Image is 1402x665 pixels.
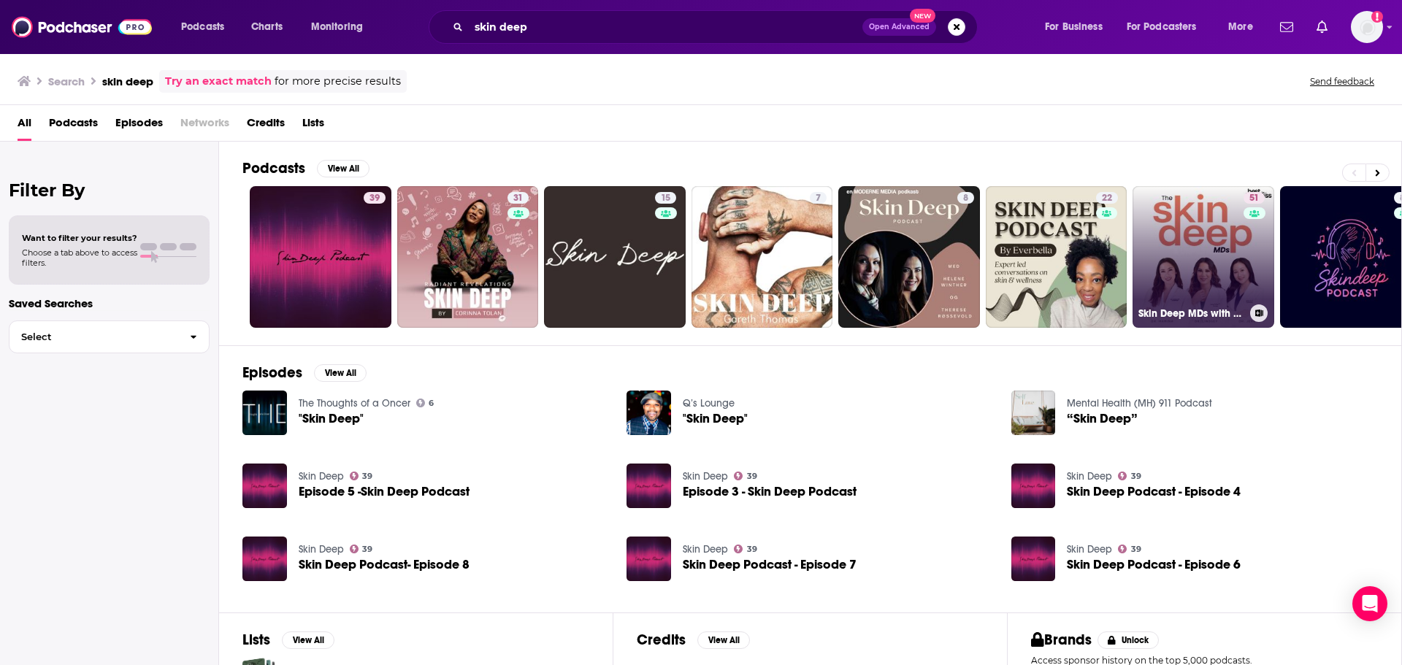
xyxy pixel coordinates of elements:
a: Episode 5 -Skin Deep Podcast [299,485,470,498]
img: Episode 3 - Skin Deep Podcast [627,464,671,508]
a: EpisodesView All [242,364,367,382]
span: for more precise results [275,73,401,90]
a: 15 [544,186,686,328]
a: 39 [364,192,386,204]
span: 39 [1131,473,1141,480]
a: Episodes [115,111,163,141]
a: 51Skin Deep MDs with [PERSON_NAME], [PERSON_NAME] and Dr. [PERSON_NAME] [1133,186,1274,328]
a: Podcasts [49,111,98,141]
h2: Filter By [9,180,210,201]
span: 7 [816,191,821,206]
a: Skin Deep Podcast- Episode 8 [299,558,470,571]
a: Show notifications dropdown [1311,15,1333,39]
a: Episode 3 - Skin Deep Podcast [683,485,857,498]
a: Skin Deep [299,470,344,483]
span: Monitoring [311,17,363,37]
img: "Skin Deep" [627,391,671,435]
span: 39 [369,191,380,206]
button: Show profile menu [1351,11,1383,43]
a: 8 [957,192,974,204]
a: Show notifications dropdown [1274,15,1299,39]
a: Episode 5 -Skin Deep Podcast [242,464,287,508]
span: 39 [362,546,372,553]
span: 6 [429,400,434,407]
h2: Brands [1031,631,1092,649]
span: 51 [1249,191,1259,206]
h3: Skin Deep MDs with [PERSON_NAME], [PERSON_NAME] and Dr. [PERSON_NAME] [1138,307,1244,320]
a: 39 [734,545,757,553]
a: "Skin Deep" [299,412,364,425]
a: 39 [1118,472,1141,480]
a: 15 [655,192,676,204]
span: 39 [362,473,372,480]
a: 39 [734,472,757,480]
h2: Lists [242,631,270,649]
svg: Add a profile image [1371,11,1383,23]
a: PodcastsView All [242,159,369,177]
a: 22 [1096,192,1118,204]
img: Skin Deep Podcast- Episode 8 [242,537,287,581]
a: 7 [810,192,827,204]
img: “Skin Deep” [1011,391,1056,435]
span: For Business [1045,17,1103,37]
a: Mental Health (MH) 911 Podcast [1067,397,1212,410]
a: 39 [250,186,391,328]
a: 8 [838,186,980,328]
a: Podchaser - Follow, Share and Rate Podcasts [12,13,152,41]
a: 22 [986,186,1127,328]
a: Skin Deep Podcast - Episode 7 [683,558,857,571]
a: "Skin Deep" [683,412,748,425]
a: Skin Deep [1067,470,1112,483]
button: Unlock [1098,631,1160,649]
a: 6 [416,399,434,407]
img: "Skin Deep" [242,391,287,435]
a: Skin Deep [299,543,344,556]
button: View All [697,631,750,649]
span: All [18,111,31,141]
span: 15 [661,191,670,206]
h3: Search [48,74,85,88]
span: 39 [1131,546,1141,553]
a: Skin Deep Podcast - Episode 4 [1067,485,1241,498]
a: 39 [350,545,373,553]
span: 8 [963,191,968,206]
a: Skin Deep [683,543,728,556]
a: Lists [302,111,324,141]
button: Send feedback [1306,75,1379,88]
img: Skin Deep Podcast - Episode 7 [627,537,671,581]
span: Choose a tab above to access filters. [22,247,137,268]
img: User Profile [1351,11,1383,43]
a: Q’s Lounge [683,397,735,410]
button: Open AdvancedNew [862,18,936,36]
h2: Credits [637,631,686,649]
a: 51 [1244,192,1265,204]
h2: Episodes [242,364,302,382]
a: Skin Deep [683,470,728,483]
span: Charts [251,17,283,37]
a: Skin Deep [1067,543,1112,556]
div: Open Intercom Messenger [1352,586,1387,621]
button: Select [9,320,210,353]
a: 7 [692,186,833,328]
a: 39 [1118,545,1141,553]
a: CreditsView All [637,631,750,649]
a: “Skin Deep” [1067,412,1138,425]
span: Want to filter your results? [22,233,137,243]
span: 31 [513,191,523,206]
button: open menu [301,15,382,39]
a: 39 [350,472,373,480]
h3: skin deep [102,74,153,88]
span: More [1228,17,1253,37]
